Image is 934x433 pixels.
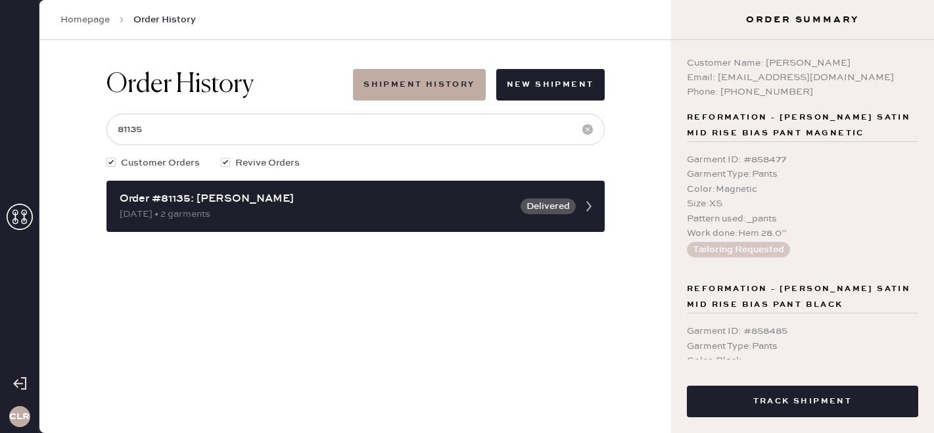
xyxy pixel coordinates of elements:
[9,412,30,421] h3: CLR
[120,207,513,221] div: [DATE] • 2 garments
[687,110,918,141] span: Reformation - [PERSON_NAME] Satin Mid Rise Bias Pant Magnetic
[687,212,918,226] div: Pattern used : _pants
[687,152,918,167] div: Garment ID : # 858477
[235,156,300,170] span: Revive Orders
[687,85,918,99] div: Phone: [PHONE_NUMBER]
[687,386,918,417] button: Track Shipment
[106,114,605,145] input: Search by order number, customer name, email or phone number
[60,13,110,26] a: Homepage
[687,182,918,196] div: Color : Magnetic
[353,69,485,101] button: Shipment History
[687,167,918,181] div: Garment Type : Pants
[120,191,513,207] div: Order #81135: [PERSON_NAME]
[687,56,918,70] div: Customer Name: [PERSON_NAME]
[521,198,576,214] button: Delivered
[121,156,200,170] span: Customer Orders
[687,226,918,240] div: Work done : Hem 28.0”
[106,69,254,101] h1: Order History
[872,374,928,430] iframe: Front Chat
[687,353,918,368] div: Color : Black
[687,394,918,407] a: Track Shipment
[687,242,790,258] button: Tailoring Requested
[671,13,934,26] h3: Order Summary
[687,70,918,85] div: Email: [EMAIL_ADDRESS][DOMAIN_NAME]
[496,69,605,101] button: New Shipment
[687,324,918,338] div: Garment ID : # 858485
[687,196,918,211] div: Size : XS
[687,339,918,353] div: Garment Type : Pants
[133,13,196,26] span: Order History
[687,281,918,313] span: Reformation - [PERSON_NAME] Satin Mid Rise Bias Pant Black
